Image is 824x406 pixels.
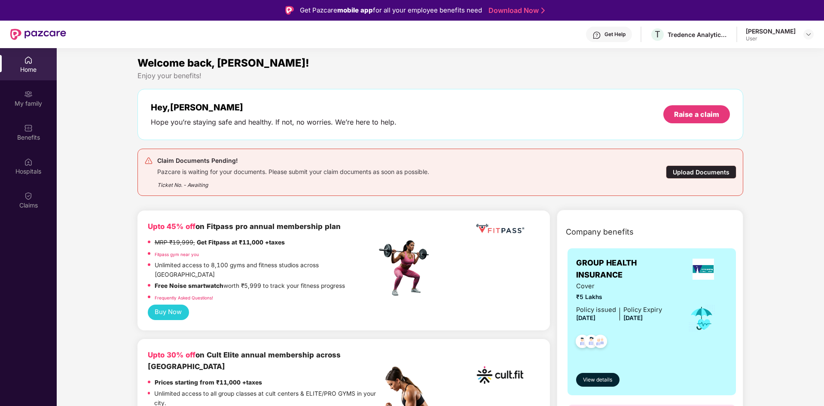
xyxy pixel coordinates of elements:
[337,6,373,14] strong: mobile app
[157,166,429,176] div: Pazcare is waiting for your documents. Please submit your claim documents as soon as possible.
[157,156,429,166] div: Claim Documents Pending!
[24,124,33,132] img: svg+xml;base64,PHN2ZyBpZD0iQmVuZWZpdHMiIHhtbG5zPSJodHRwOi8vd3d3LnczLm9yZy8yMDAwL3N2ZyIgd2lkdGg9Ij...
[24,158,33,166] img: svg+xml;base64,PHN2ZyBpZD0iSG9zcGl0YWxzIiB4bWxucz0iaHR0cDovL3d3dy53My5vcmcvMjAwMC9zdmciIHdpZHRoPS...
[581,332,602,353] img: svg+xml;base64,PHN2ZyB4bWxucz0iaHR0cDovL3d3dy53My5vcmcvMjAwMC9zdmciIHdpZHRoPSI0OC45NDMiIGhlaWdodD...
[623,305,662,315] div: Policy Expiry
[148,222,195,231] b: Upto 45% off
[285,6,294,15] img: Logo
[155,379,262,386] strong: Prices starting from ₹11,000 +taxes
[157,176,429,189] div: Ticket No. - Awaiting
[655,29,660,40] span: T
[693,259,714,280] img: insurerLogo
[666,165,736,179] div: Upload Documents
[583,376,612,384] span: View details
[623,314,643,321] span: [DATE]
[805,31,812,38] img: svg+xml;base64,PHN2ZyBpZD0iRHJvcGRvd24tMzJ4MzIiIHhtbG5zPSJodHRwOi8vd3d3LnczLm9yZy8yMDAwL3N2ZyIgd2...
[376,238,436,298] img: fpp.png
[155,252,199,257] a: Fitpass gym near you
[604,31,626,38] div: Get Help
[592,31,601,40] img: svg+xml;base64,PHN2ZyBpZD0iSGVscC0zMngzMiIgeG1sbnM9Imh0dHA6Ly93d3cudzMub3JnLzIwMDAvc3ZnIiB3aWR0aD...
[148,351,341,370] b: on Cult Elite annual membership across [GEOGRAPHIC_DATA]
[541,6,545,15] img: Stroke
[148,222,341,231] b: on Fitpass pro annual membership plan
[151,118,397,127] div: Hope you’re staying safe and healthy. If not, no worries. We’re here to help.
[590,332,611,353] img: svg+xml;base64,PHN2ZyB4bWxucz0iaHR0cDovL3d3dy53My5vcmcvMjAwMC9zdmciIHdpZHRoPSI0OC45NDMiIGhlaWdodD...
[576,281,662,291] span: Cover
[566,226,634,238] span: Company benefits
[155,295,213,300] a: Frequently Asked Questions!
[576,257,679,281] span: GROUP HEALTH INSURANCE
[24,90,33,98] img: svg+xml;base64,PHN2ZyB3aWR0aD0iMjAiIGhlaWdodD0iMjAiIHZpZXdCb3g9IjAgMCAyMCAyMCIgZmlsbD0ibm9uZSIgeG...
[144,156,153,165] img: svg+xml;base64,PHN2ZyB4bWxucz0iaHR0cDovL3d3dy53My5vcmcvMjAwMC9zdmciIHdpZHRoPSIyNCIgaGVpZ2h0PSIyNC...
[24,56,33,64] img: svg+xml;base64,PHN2ZyBpZD0iSG9tZSIgeG1sbnM9Imh0dHA6Ly93d3cudzMub3JnLzIwMDAvc3ZnIiB3aWR0aD0iMjAiIG...
[155,282,223,289] strong: Free Noise smartwatch
[300,5,482,15] div: Get Pazcare for all your employee benefits need
[197,239,285,246] strong: Get Fitpass at ₹11,000 +taxes
[576,373,620,387] button: View details
[576,314,595,321] span: [DATE]
[746,35,796,42] div: User
[155,239,195,246] del: MRP ₹19,999,
[746,27,796,35] div: [PERSON_NAME]
[10,29,66,40] img: New Pazcare Logo
[148,351,195,359] b: Upto 30% off
[474,349,526,401] img: cult.png
[488,6,542,15] a: Download Now
[576,305,616,315] div: Policy issued
[137,71,744,80] div: Enjoy your benefits!
[572,332,593,353] img: svg+xml;base64,PHN2ZyB4bWxucz0iaHR0cDovL3d3dy53My5vcmcvMjAwMC9zdmciIHdpZHRoPSI0OC45NDMiIGhlaWdodD...
[576,293,662,302] span: ₹5 Lakhs
[151,102,397,113] div: Hey, [PERSON_NAME]
[24,192,33,200] img: svg+xml;base64,PHN2ZyBpZD0iQ2xhaW0iIHhtbG5zPSJodHRwOi8vd3d3LnczLm9yZy8yMDAwL3N2ZyIgd2lkdGg9IjIwIi...
[688,304,716,333] img: icon
[148,305,189,321] button: Buy Now
[674,110,719,119] div: Raise a claim
[474,221,526,237] img: fppp.png
[155,261,376,279] p: Unlimited access to 8,100 gyms and fitness studios across [GEOGRAPHIC_DATA]
[137,57,309,69] span: Welcome back, [PERSON_NAME]!
[668,31,728,39] div: Tredence Analytics Solutions Private Limited
[155,281,345,291] p: worth ₹5,999 to track your fitness progress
